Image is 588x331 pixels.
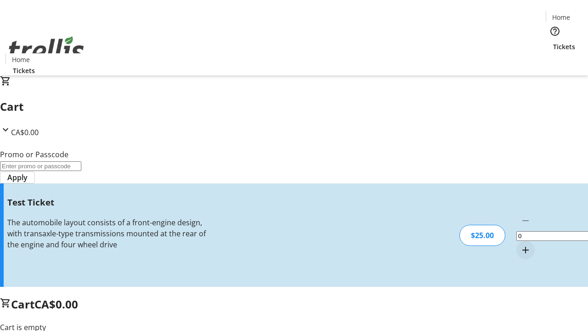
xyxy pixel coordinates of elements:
span: Tickets [553,42,575,51]
span: Home [552,12,570,22]
h3: Test Ticket [7,196,208,209]
button: Cart [546,51,564,70]
span: Apply [7,172,28,183]
span: CA$0.00 [11,127,39,137]
a: Tickets [546,42,582,51]
a: Home [546,12,576,22]
img: Orient E2E Organization 2HlHcCUPqJ's Logo [6,26,87,72]
span: Home [12,55,30,64]
span: Tickets [13,66,35,75]
div: $25.00 [459,225,505,246]
span: CA$0.00 [34,297,78,312]
a: Tickets [6,66,42,75]
a: Home [6,55,35,64]
button: Help [546,22,564,40]
div: The automobile layout consists of a front-engine design, with transaxle-type transmissions mounte... [7,217,208,250]
button: Increment by one [516,241,535,259]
